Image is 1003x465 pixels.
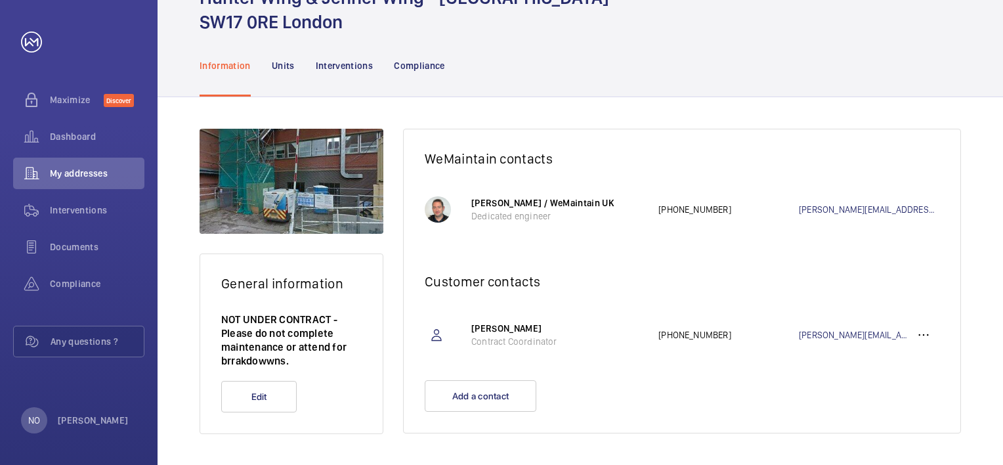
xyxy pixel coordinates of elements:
h2: WeMaintain contacts [425,150,939,167]
p: Compliance [394,59,445,72]
span: Any questions ? [51,335,144,348]
p: [PERSON_NAME] [471,322,645,335]
a: [PERSON_NAME][EMAIL_ADDRESS][PERSON_NAME][DOMAIN_NAME] [799,328,908,342]
p: Interventions [316,59,373,72]
span: Documents [50,240,144,254]
p: NO [28,414,40,427]
p: NOT UNDER CONTRACT - Please do not complete maintenance or attend for brrakdowwns. [221,313,362,368]
a: [PERSON_NAME][EMAIL_ADDRESS][DOMAIN_NAME] [799,203,939,216]
span: Discover [104,94,134,107]
button: Edit [221,381,297,412]
span: Interventions [50,204,144,217]
span: Dashboard [50,130,144,143]
h2: General information [221,275,362,292]
span: Maximize [50,93,104,106]
p: [PERSON_NAME] / WeMaintain UK [471,196,645,210]
button: Add a contact [425,380,536,412]
p: Information [200,59,251,72]
h2: Customer contacts [425,273,939,290]
p: Contract Coordinator [471,335,645,348]
p: [PERSON_NAME] [58,414,129,427]
p: Units [272,59,295,72]
span: Compliance [50,277,144,290]
p: [PHONE_NUMBER] [658,328,799,342]
span: My addresses [50,167,144,180]
p: Dedicated engineer [471,210,645,223]
p: [PHONE_NUMBER] [658,203,799,216]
